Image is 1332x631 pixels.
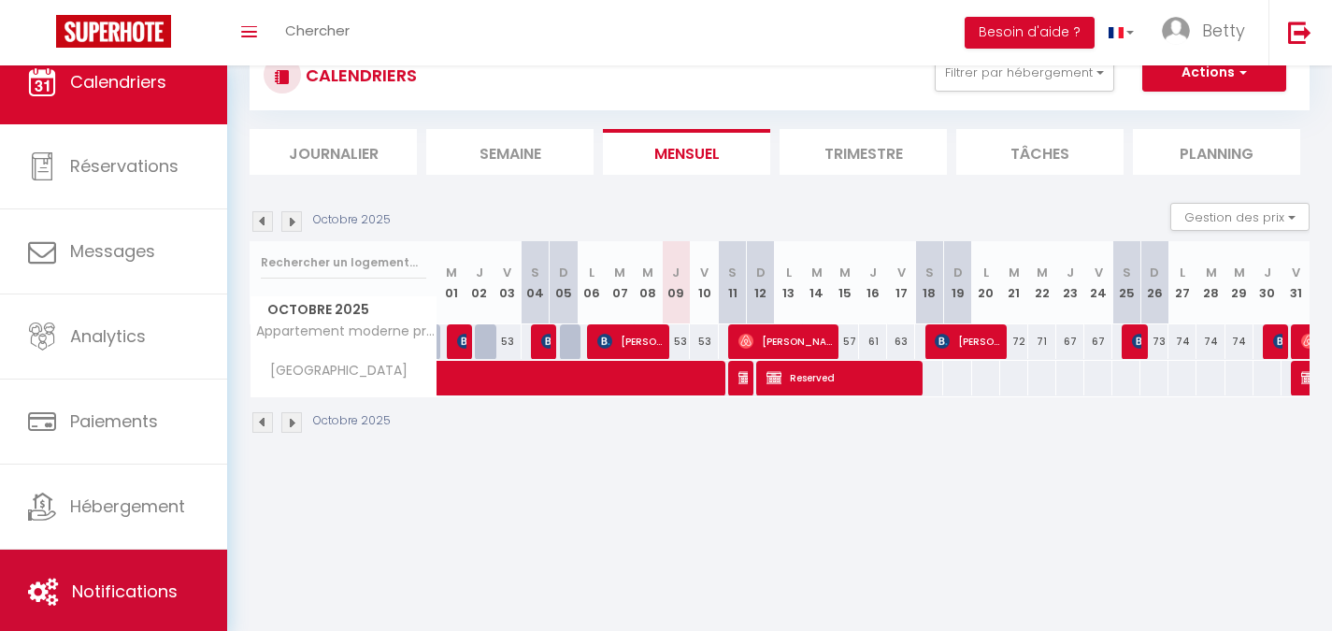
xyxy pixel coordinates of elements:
[972,241,1000,324] th: 20
[522,241,550,324] th: 04
[775,241,803,324] th: 13
[747,241,775,324] th: 12
[1288,21,1311,44] img: logout
[925,264,934,281] abbr: S
[738,360,748,395] span: Airbnb available)
[1170,203,1310,231] button: Gestion des prix
[803,241,831,324] th: 14
[457,323,466,359] span: [PERSON_NAME]
[1162,17,1190,45] img: ...
[859,324,887,359] div: 61
[719,241,747,324] th: 11
[983,264,989,281] abbr: L
[690,324,718,359] div: 53
[426,129,594,175] li: Semaine
[859,241,887,324] th: 16
[253,324,440,338] span: Appartement moderne proche plages [GEOGRAPHIC_DATA]
[839,264,851,281] abbr: M
[935,323,1000,359] span: [PERSON_NAME]
[70,239,155,263] span: Messages
[1180,264,1185,281] abbr: L
[1028,241,1056,324] th: 22
[953,264,963,281] abbr: D
[261,246,426,280] input: Rechercher un logement...
[72,580,178,603] span: Notifications
[1196,241,1225,324] th: 28
[1225,324,1253,359] div: 74
[887,241,915,324] th: 17
[1168,241,1196,324] th: 27
[503,264,511,281] abbr: V
[606,241,634,324] th: 07
[251,296,437,323] span: Octobre 2025
[1067,264,1074,281] abbr: J
[642,264,653,281] abbr: M
[897,264,906,281] abbr: V
[250,129,417,175] li: Journalier
[1225,241,1253,324] th: 29
[313,211,391,229] p: Octobre 2025
[700,264,709,281] abbr: V
[476,264,483,281] abbr: J
[887,324,915,359] div: 63
[965,17,1095,49] button: Besoin d'aide ?
[1056,324,1084,359] div: 67
[780,129,947,175] li: Trimestre
[634,241,662,324] th: 08
[285,21,350,40] span: Chercher
[935,54,1114,92] button: Filtrer par hébergement
[1095,264,1103,281] abbr: V
[1168,324,1196,359] div: 74
[494,241,522,324] th: 03
[766,360,916,395] span: Reserved
[550,241,578,324] th: 05
[662,241,690,324] th: 09
[559,264,568,281] abbr: D
[597,323,663,359] span: [PERSON_NAME]
[956,129,1124,175] li: Tâches
[494,324,522,359] div: 53
[531,264,539,281] abbr: S
[446,264,457,281] abbr: M
[578,241,606,324] th: 06
[70,154,179,178] span: Réservations
[831,241,859,324] th: 15
[1009,264,1020,281] abbr: M
[1112,241,1140,324] th: 25
[1253,241,1282,324] th: 30
[437,241,465,324] th: 01
[56,15,171,48] img: Super Booking
[943,241,971,324] th: 19
[662,324,690,359] div: 53
[1206,264,1217,281] abbr: M
[1140,324,1168,359] div: 73
[603,129,770,175] li: Mensuel
[738,323,832,359] span: [PERSON_NAME]
[1000,324,1028,359] div: 72
[313,412,391,430] p: Octobre 2025
[70,495,185,518] span: Hébergement
[589,264,594,281] abbr: L
[253,361,412,381] span: [GEOGRAPHIC_DATA]
[1084,324,1112,359] div: 67
[1264,264,1271,281] abbr: J
[1202,19,1245,42] span: Betty
[301,54,417,96] h3: CALENDRIERS
[541,323,551,359] span: [PERSON_NAME] [PERSON_NAME][EMAIL_ADDRESS][DOMAIN_NAME]
[672,264,680,281] abbr: J
[1132,323,1141,359] span: [PERSON_NAME]
[1028,324,1056,359] div: 71
[831,324,859,359] div: 57
[1123,264,1131,281] abbr: S
[614,264,625,281] abbr: M
[465,241,494,324] th: 02
[1000,241,1028,324] th: 21
[1292,264,1300,281] abbr: V
[1140,241,1168,324] th: 26
[756,264,766,281] abbr: D
[1056,241,1084,324] th: 23
[1142,54,1286,92] button: Actions
[915,241,943,324] th: 18
[1282,241,1310,324] th: 31
[70,409,158,433] span: Paiements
